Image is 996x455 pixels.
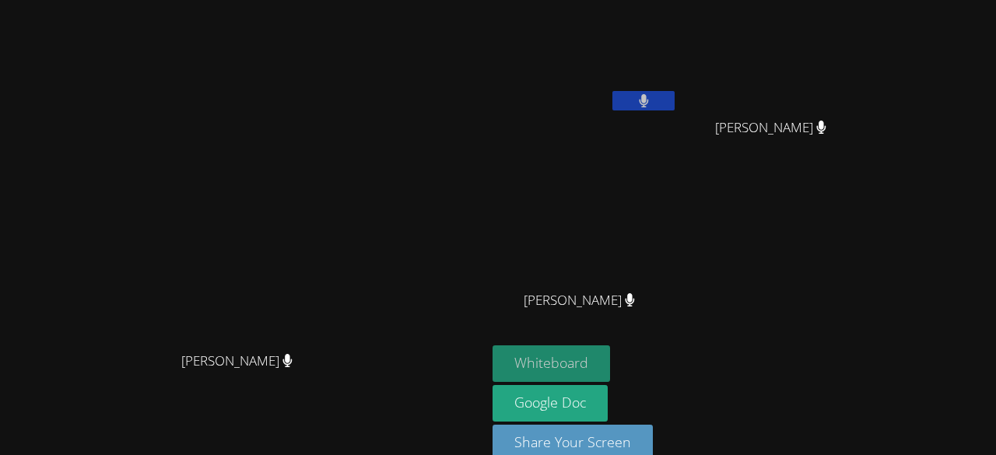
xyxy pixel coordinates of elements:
[524,289,635,312] span: [PERSON_NAME]
[181,350,293,373] span: [PERSON_NAME]
[493,385,608,422] a: Google Doc
[493,345,610,382] button: Whiteboard
[715,117,826,139] span: [PERSON_NAME]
